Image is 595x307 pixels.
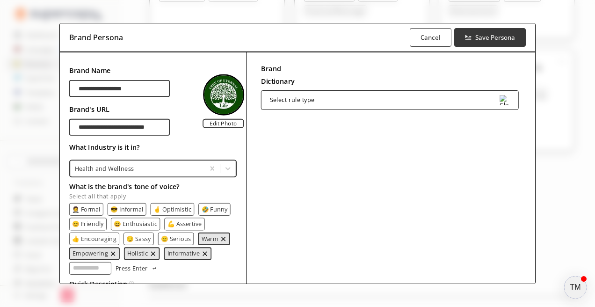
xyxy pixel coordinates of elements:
input: brand-persona-input-input [69,119,170,136]
p: Press Enter [116,265,147,271]
button: Informative [167,250,200,256]
button: 💪 Assertive [167,220,202,227]
h2: What Industry is it in? [69,141,237,153]
button: 😊 Friendly [72,220,103,227]
h2: Brand Dictionary [261,62,295,88]
button: 👍 Encouraging [72,235,116,242]
div: atlas-message-author-avatar [564,276,587,299]
h2: Brand's URL [69,103,170,116]
button: Press Enter Press Enter [116,262,158,275]
button: 🤵 Formal [72,206,100,212]
button: Cancel [410,28,451,47]
img: delete [150,250,156,256]
div: tone-text-list [69,203,237,275]
img: Press Enter [152,267,157,269]
h3: Brand Persona [69,30,123,44]
button: atlas-launcher [564,276,587,299]
b: Save Persona [475,33,515,42]
button: remove Warm [220,235,226,242]
button: Holistic [127,250,148,256]
img: delete [202,250,208,256]
img: delete [110,250,116,256]
input: tone-input [69,262,111,275]
img: Close [500,95,510,105]
p: Select all that apply [69,193,237,199]
button: remove Informative [202,250,208,256]
button: Empowering [73,250,108,256]
button: 🤣 Funny [202,206,228,212]
button: Warm [202,235,218,242]
img: delete [220,235,226,242]
button: remove Holistic [150,250,156,256]
div: Select rule type [270,97,315,103]
button: Save Persona [454,28,526,47]
h3: Quick Description [69,278,128,290]
button: 😄 Enthusiastic [114,220,158,227]
h2: Brand Name [69,64,170,77]
h2: What is the brand's tone of voice? [69,180,237,193]
button: 😎 Informal [110,206,143,212]
button: 😏 Sassy [127,235,151,242]
label: Edit Photo [203,119,244,128]
button: 🤞 Optimistic [153,206,191,212]
input: brand-persona-input-input [69,80,170,97]
button: remove Empowering [110,250,116,256]
b: Cancel [421,33,441,42]
img: Tooltip Icon [129,281,134,286]
img: Close [203,74,245,115]
button: 😑 Serious [161,235,191,242]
